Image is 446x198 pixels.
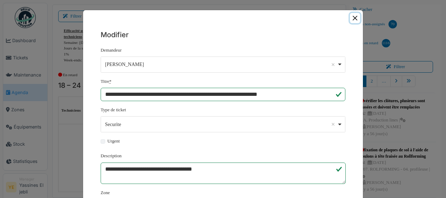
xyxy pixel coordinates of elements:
[101,153,122,159] label: Description
[350,13,360,23] button: Close
[101,190,110,196] label: Zone
[101,107,126,113] label: Type de ticket
[109,79,111,84] abbr: Requis
[330,121,337,128] button: Remove item: '676'
[101,78,111,85] label: Titre
[101,47,122,54] label: Demandeur
[330,61,337,68] button: Remove item: '7343'
[101,29,345,40] h5: Modifier
[105,121,337,128] div: Securite
[107,138,120,145] label: Urgent
[105,61,337,68] div: [PERSON_NAME]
